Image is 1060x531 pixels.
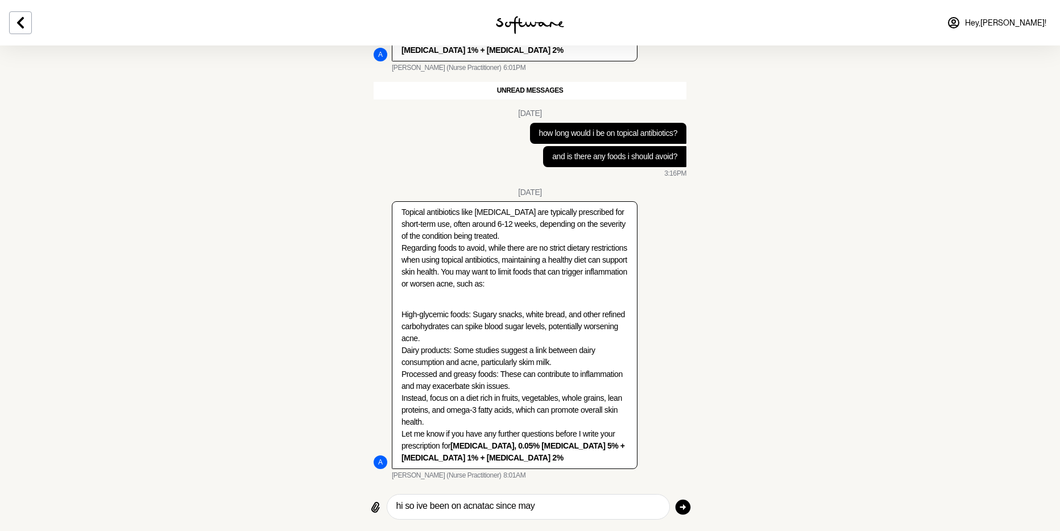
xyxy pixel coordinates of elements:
a: Hey,[PERSON_NAME]! [940,9,1053,36]
textarea: Type your message [396,499,660,515]
div: A [374,455,387,469]
span: [PERSON_NAME] (Nurse Practitioner) [392,471,501,480]
p: Topical antibiotics like [MEDICAL_DATA] are typically prescribed for short-term use, often around... [401,206,628,290]
div: [DATE] [518,188,542,197]
div: A [374,48,387,61]
span: Hey, [PERSON_NAME] ! [965,18,1046,28]
p: High-glycemic foods: Sugary snacks, white bread, and other refined carbohydrates can spike blood ... [401,309,628,464]
time: 2025-05-07T05:16:11.052Z [664,169,686,179]
time: 2025-05-07T22:01:55.977Z [503,471,525,480]
p: how long would i be on topical antibiotics? [539,127,678,139]
time: 2025-04-26T08:01:53.717Z [503,64,525,73]
img: software logo [496,16,564,34]
div: unread messages [374,82,686,100]
div: Annie Butler (Nurse Practitioner) [374,48,387,61]
div: Annie Butler (Nurse Practitioner) [374,455,387,469]
span: [PERSON_NAME] (Nurse Practitioner) [392,64,501,73]
strong: [MEDICAL_DATA], 0.05% [MEDICAL_DATA] 5% + [MEDICAL_DATA] 1% + [MEDICAL_DATA] 2% [401,441,625,462]
p: and is there any foods i should avoid? [552,151,677,163]
div: [DATE] [518,109,542,118]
